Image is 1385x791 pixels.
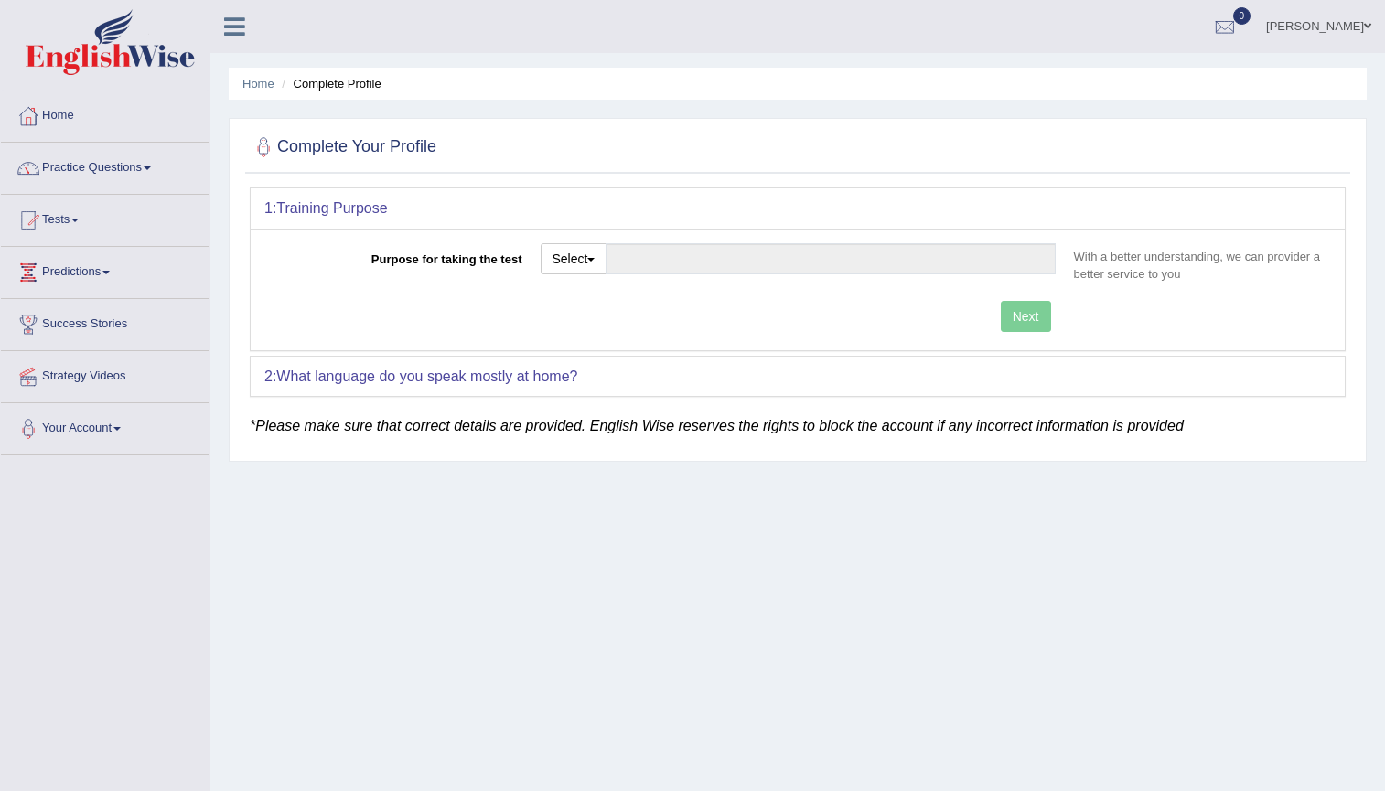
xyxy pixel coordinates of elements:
[242,77,274,91] a: Home
[264,243,531,268] label: Purpose for taking the test
[1,403,209,449] a: Your Account
[251,357,1345,397] div: 2:
[1,299,209,345] a: Success Stories
[250,418,1184,433] em: *Please make sure that correct details are provided. English Wise reserves the rights to block th...
[1,195,209,241] a: Tests
[1065,248,1332,283] p: With a better understanding, we can provider a better service to you
[1,247,209,293] a: Predictions
[277,75,381,92] li: Complete Profile
[276,369,577,384] b: What language do you speak mostly at home?
[1,351,209,397] a: Strategy Videos
[276,200,387,216] b: Training Purpose
[541,243,607,274] button: Select
[250,134,436,161] h2: Complete Your Profile
[1,91,209,136] a: Home
[1233,7,1251,25] span: 0
[1,143,209,188] a: Practice Questions
[251,188,1345,229] div: 1:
